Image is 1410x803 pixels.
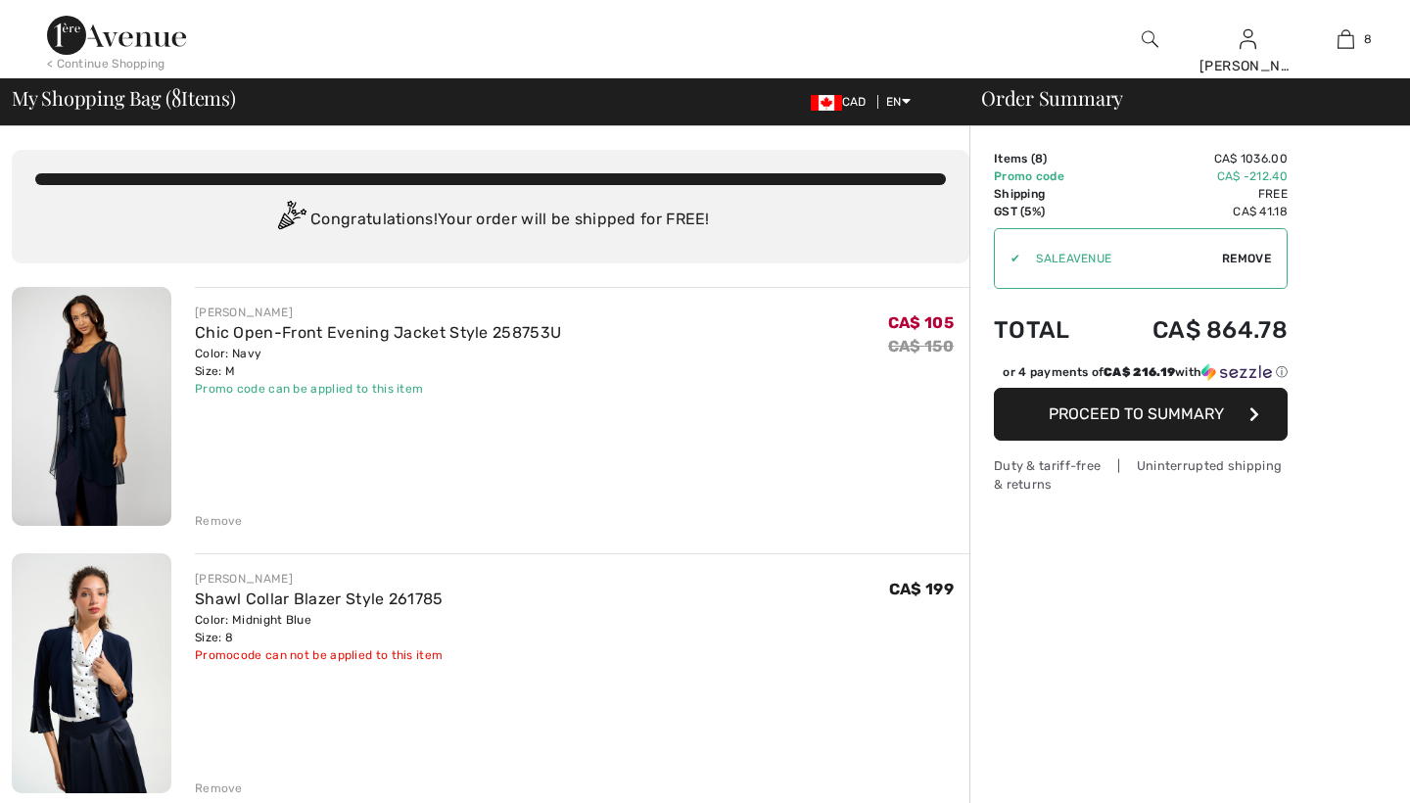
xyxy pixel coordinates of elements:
div: ✔ [995,250,1020,267]
s: CA$ 150 [888,337,954,355]
div: or 4 payments of with [1003,363,1288,381]
button: Proceed to Summary [994,388,1288,441]
td: Promo code [994,167,1100,185]
a: Sign In [1240,29,1256,48]
img: Chic Open-Front Evening Jacket Style 258753U [12,287,171,526]
div: Color: Midnight Blue Size: 8 [195,611,444,646]
div: Remove [195,779,243,797]
span: 8 [171,83,181,109]
a: Shawl Collar Blazer Style 261785 [195,590,444,608]
span: CA$ 105 [888,313,954,332]
iframe: Find more information here [1044,243,1410,803]
span: CA$ 199 [889,580,954,598]
a: Chic Open-Front Evening Jacket Style 258753U [195,323,561,342]
div: Promo code can be applied to this item [195,380,561,398]
td: Free [1100,185,1288,203]
div: Color: Navy Size: M [195,345,561,380]
td: Total [994,297,1100,363]
div: < Continue Shopping [47,55,165,72]
input: Promo code [1020,229,1222,288]
img: 1ère Avenue [47,16,186,55]
img: search the website [1142,27,1158,51]
img: Congratulation2.svg [271,201,310,240]
img: My Bag [1338,27,1354,51]
div: Promocode can not be applied to this item [195,646,444,664]
span: My Shopping Bag ( Items) [12,88,236,108]
span: EN [886,95,911,109]
span: 8 [1364,30,1372,48]
div: or 4 payments ofCA$ 216.19withSezzle Click to learn more about Sezzle [994,363,1288,388]
div: [PERSON_NAME] [195,570,444,588]
img: My Info [1240,27,1256,51]
img: Shawl Collar Blazer Style 261785 [12,553,171,792]
td: Items ( ) [994,150,1100,167]
a: 8 [1297,27,1393,51]
td: CA$ -212.40 [1100,167,1288,185]
span: CAD [811,95,874,109]
div: Remove [195,512,243,530]
td: CA$ 41.18 [1100,203,1288,220]
div: Congratulations! Your order will be shipped for FREE! [35,201,946,240]
span: 8 [1035,152,1043,165]
td: CA$ 1036.00 [1100,150,1288,167]
div: [PERSON_NAME] [1199,56,1295,76]
div: Order Summary [958,88,1398,108]
img: Canadian Dollar [811,95,842,111]
div: Duty & tariff-free | Uninterrupted shipping & returns [994,456,1288,494]
td: GST (5%) [994,203,1100,220]
div: [PERSON_NAME] [195,304,561,321]
td: Shipping [994,185,1100,203]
